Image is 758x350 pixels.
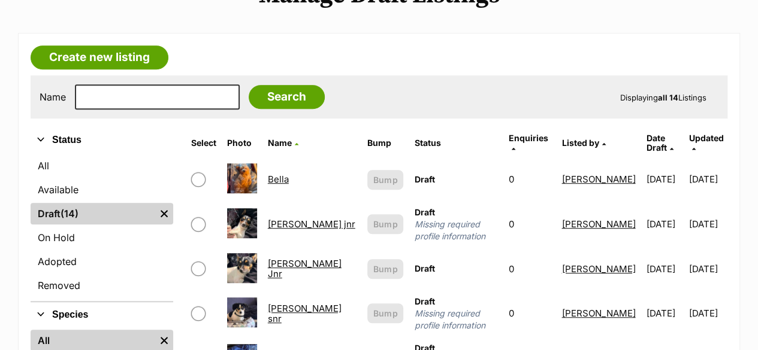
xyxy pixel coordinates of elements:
[367,259,403,279] button: Bump
[31,307,173,322] button: Species
[504,291,556,336] td: 0
[155,203,173,224] a: Remove filter
[409,129,502,157] th: Status
[373,263,397,275] span: Bump
[268,174,289,185] a: Bella
[641,159,687,200] td: [DATE]
[268,218,355,230] a: [PERSON_NAME] jnr
[367,303,403,323] button: Bump
[688,133,723,143] span: Updated
[561,138,605,148] a: Listed by
[561,138,599,148] span: Listed by
[268,303,342,324] a: [PERSON_NAME] snr
[688,291,726,336] td: [DATE]
[641,291,687,336] td: [DATE]
[249,85,325,109] input: Search
[646,133,666,153] span: translation missing: en.admin.listings.index.attributes.date_draft
[688,159,726,200] td: [DATE]
[31,45,168,69] a: Create new listing
[504,202,556,247] td: 0
[658,93,678,102] strong: all 14
[646,133,673,153] a: Date Draft
[61,206,78,221] span: (14)
[373,218,397,230] span: Bump
[31,275,173,296] a: Removed
[367,214,403,234] button: Bump
[31,132,173,148] button: Status
[40,92,66,102] label: Name
[561,218,635,230] a: [PERSON_NAME]
[363,129,408,157] th: Bump
[31,203,155,224] a: Draft
[504,159,556,200] td: 0
[31,251,173,272] a: Adopted
[509,133,548,153] a: Enquiries
[31,155,173,176] a: All
[373,307,397,319] span: Bump
[414,218,497,242] span: Missing required profile information
[688,248,726,290] td: [DATE]
[561,174,635,185] a: [PERSON_NAME]
[268,138,292,148] span: Name
[414,308,497,331] span: Missing required profile information
[414,174,434,184] span: Draft
[561,263,635,275] a: [PERSON_NAME]
[620,93,706,102] span: Displaying Listings
[414,263,434,273] span: Draft
[641,248,687,290] td: [DATE]
[641,202,687,247] td: [DATE]
[186,129,221,157] th: Select
[268,138,298,148] a: Name
[414,207,434,217] span: Draft
[31,227,173,248] a: On Hold
[31,179,173,200] a: Available
[688,202,726,247] td: [DATE]
[561,308,635,319] a: [PERSON_NAME]
[268,258,342,279] a: [PERSON_NAME] Jnr
[688,133,723,153] a: Updated
[504,248,556,290] td: 0
[414,296,434,306] span: Draft
[509,133,548,143] span: translation missing: en.admin.listings.index.attributes.enquiries
[222,129,262,157] th: Photo
[373,174,397,186] span: Bump
[31,153,173,301] div: Status
[367,170,403,190] button: Bump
